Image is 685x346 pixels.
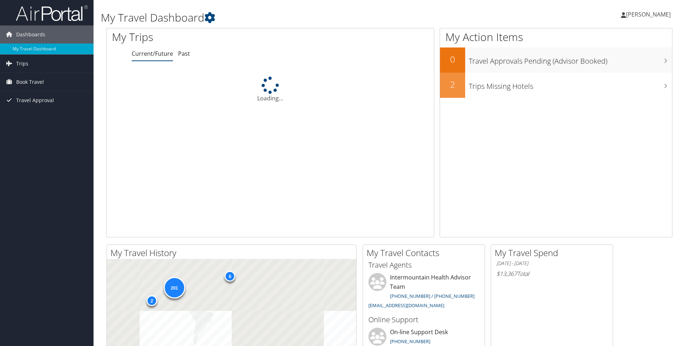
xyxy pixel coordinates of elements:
div: 2 [146,295,157,306]
span: $13,367 [496,270,517,278]
span: Dashboards [16,26,45,44]
span: [PERSON_NAME] [626,10,671,18]
img: airportal-logo.png [16,5,88,22]
h6: Total [496,270,607,278]
h3: Trips Missing Hotels [469,78,672,91]
h3: Travel Approvals Pending (Advisor Booked) [469,53,672,66]
a: 0Travel Approvals Pending (Advisor Booked) [440,47,672,73]
h1: My Trips [112,29,292,45]
h3: Online Support [368,315,479,325]
a: [EMAIL_ADDRESS][DOMAIN_NAME] [368,302,444,309]
h2: 2 [440,78,465,91]
h1: My Action Items [440,29,672,45]
a: Current/Future [132,50,173,58]
li: Intermountain Health Advisor Team [365,273,483,311]
h3: Travel Agents [368,260,479,270]
a: Past [178,50,190,58]
span: Book Travel [16,73,44,91]
h6: [DATE] - [DATE] [496,260,607,267]
div: Loading... [106,77,434,103]
a: [PERSON_NAME] [621,4,678,25]
span: Trips [16,55,28,73]
a: [PHONE_NUMBER] [390,338,430,345]
h2: My Travel History [110,247,356,259]
h2: 0 [440,53,465,65]
span: Travel Approval [16,91,54,109]
a: [PHONE_NUMBER] / [PHONE_NUMBER] [390,293,475,299]
h1: My Travel Dashboard [101,10,485,25]
div: 6 [224,270,235,281]
h2: My Travel Spend [495,247,613,259]
div: 201 [163,277,185,299]
a: 2Trips Missing Hotels [440,73,672,98]
h2: My Travel Contacts [367,247,485,259]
